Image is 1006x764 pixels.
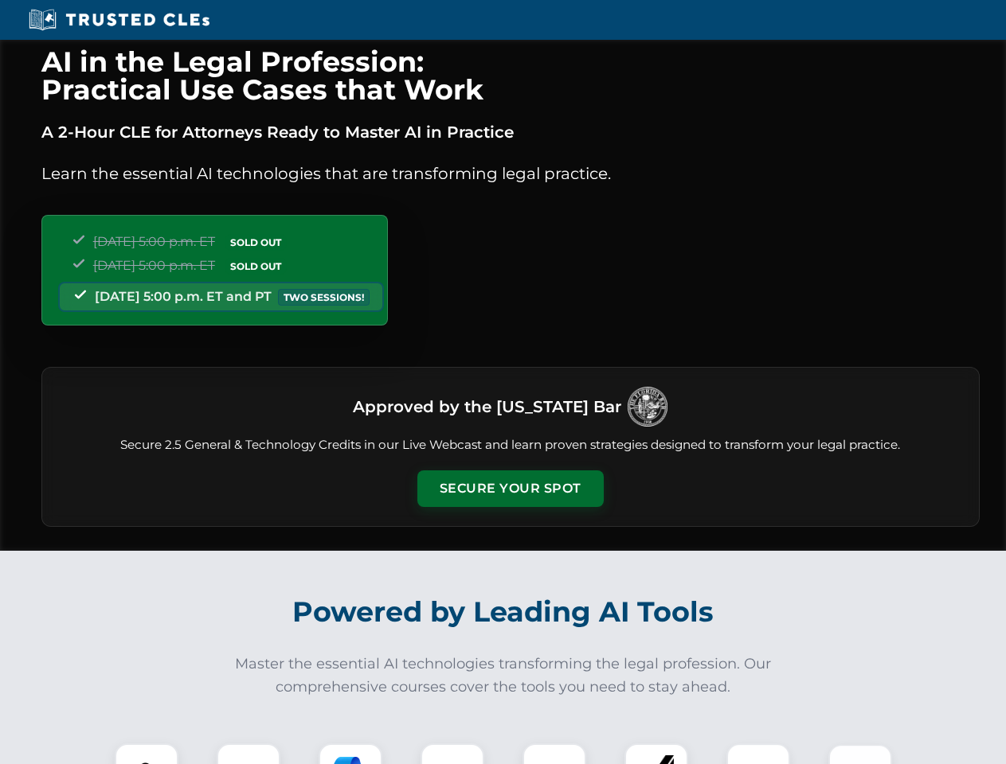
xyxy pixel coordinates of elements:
span: [DATE] 5:00 p.m. ET [93,258,215,273]
p: Master the essential AI technologies transforming the legal profession. Our comprehensive courses... [225,653,782,699]
h3: Approved by the [US_STATE] Bar [353,392,621,421]
span: [DATE] 5:00 p.m. ET [93,234,215,249]
p: Secure 2.5 General & Technology Credits in our Live Webcast and learn proven strategies designed ... [61,436,960,454]
span: SOLD OUT [225,258,287,275]
p: A 2-Hour CLE for Attorneys Ready to Master AI in Practice [41,119,980,145]
img: Trusted CLEs [24,8,214,32]
img: Logo [628,387,667,427]
p: Learn the essential AI technologies that are transforming legal practice. [41,161,980,186]
h1: AI in the Legal Profession: Practical Use Cases that Work [41,48,980,103]
span: SOLD OUT [225,234,287,251]
h2: Powered by Leading AI Tools [62,584,945,640]
button: Secure Your Spot [417,470,604,507]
